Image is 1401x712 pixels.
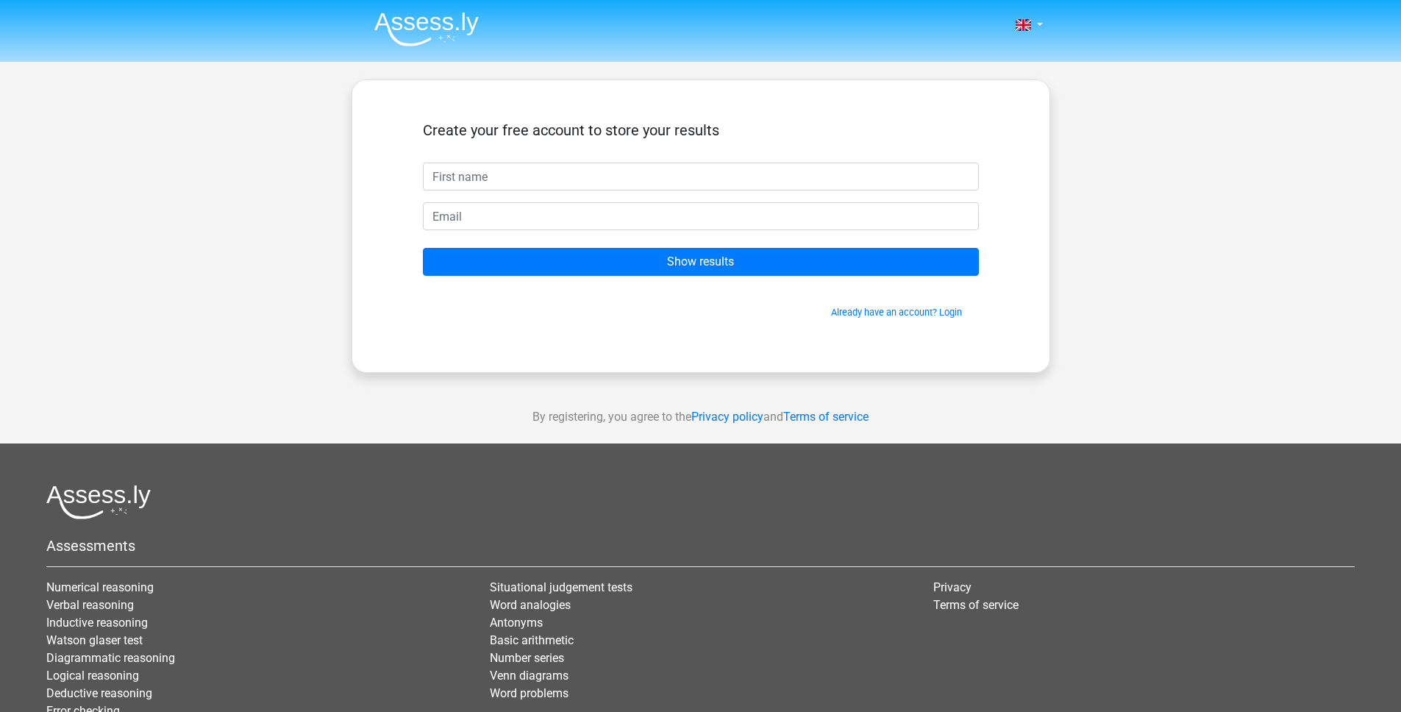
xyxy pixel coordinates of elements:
[423,163,979,191] input: First name
[783,410,869,424] a: Terms of service
[423,202,979,230] input: Email
[490,616,543,630] a: Antonyms
[46,669,139,683] a: Logical reasoning
[46,537,1355,555] h5: Assessments
[490,686,568,700] a: Word problems
[490,651,564,665] a: Number series
[490,598,571,612] a: Word analogies
[46,651,175,665] a: Diagrammatic reasoning
[831,307,962,318] a: Already have an account? Login
[46,633,143,647] a: Watson glaser test
[490,580,632,594] a: Situational judgement tests
[423,121,979,139] h5: Create your free account to store your results
[46,686,152,700] a: Deductive reasoning
[423,248,979,276] input: Show results
[933,598,1019,612] a: Terms of service
[691,410,763,424] a: Privacy policy
[46,485,151,519] img: Assessly logo
[46,598,134,612] a: Verbal reasoning
[933,580,972,594] a: Privacy
[490,669,568,683] a: Venn diagrams
[46,616,148,630] a: Inductive reasoning
[46,580,154,594] a: Numerical reasoning
[490,633,574,647] a: Basic arithmetic
[374,12,479,46] img: Assessly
